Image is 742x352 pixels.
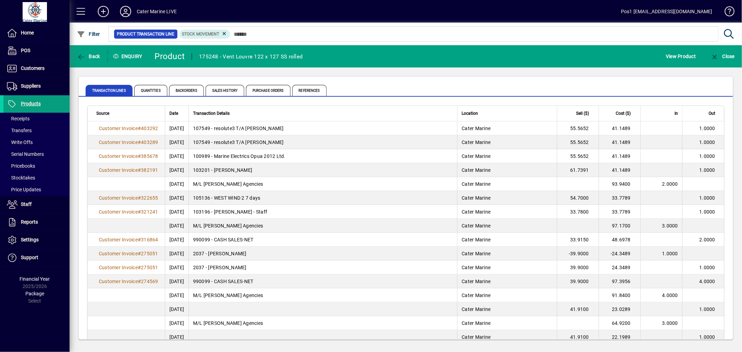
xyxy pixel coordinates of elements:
[561,110,595,117] div: Sell ($)
[703,50,742,63] app-page-header-button: Close enquiry
[3,42,70,59] a: POS
[462,195,490,201] span: Cater Marine
[165,233,189,247] td: [DATE]
[141,209,158,215] span: 321241
[141,279,158,284] span: 274569
[664,50,697,63] button: View Product
[189,177,457,191] td: M/L [PERSON_NAME] Agencies
[599,219,640,233] td: 97.1700
[7,163,35,169] span: Pricebooks
[96,194,161,202] a: Customer Invoice#322655
[96,264,161,271] a: Customer Invoice#275051
[165,302,189,316] td: [DATE]
[99,209,138,215] span: Customer Invoice
[462,320,490,326] span: Cater Marine
[189,288,457,302] td: M/L [PERSON_NAME] Agencies
[462,279,490,284] span: Cater Marine
[462,126,490,131] span: Cater Marine
[292,85,327,96] span: References
[165,288,189,302] td: [DATE]
[141,139,158,145] span: 403289
[700,139,716,145] span: 1.0000
[462,306,490,312] span: Cater Marine
[462,167,490,173] span: Cater Marine
[3,136,70,148] a: Write Offs
[75,50,102,63] button: Back
[21,83,41,89] span: Suppliers
[21,255,38,260] span: Support
[557,261,599,274] td: 39.9000
[599,233,640,247] td: 48.6978
[599,121,640,135] td: 41.1489
[169,85,204,96] span: Backorders
[99,237,138,242] span: Customer Invoice
[138,153,141,159] span: #
[3,231,70,249] a: Settings
[169,110,178,117] span: Date
[114,5,137,18] button: Profile
[557,233,599,247] td: 33.9150
[96,152,161,160] a: Customer Invoice#385678
[21,237,39,242] span: Settings
[141,126,158,131] span: 403292
[165,316,189,330] td: [DATE]
[92,5,114,18] button: Add
[138,167,141,173] span: #
[7,128,32,133] span: Transfers
[599,177,640,191] td: 93.9400
[165,274,189,288] td: [DATE]
[462,237,490,242] span: Cater Marine
[96,250,161,257] a: Customer Invoice#275051
[3,249,70,266] a: Support
[719,1,733,24] a: Knowledge Base
[165,191,189,205] td: [DATE]
[141,251,158,256] span: 275051
[599,330,640,344] td: 22.1989
[206,85,244,96] span: Sales History
[134,85,167,96] span: Quantities
[77,54,100,59] span: Back
[193,110,230,117] span: Transaction Details
[165,121,189,135] td: [DATE]
[557,135,599,149] td: 55.5652
[3,78,70,95] a: Suppliers
[599,135,640,149] td: 41.1489
[99,265,138,270] span: Customer Invoice
[138,126,141,131] span: #
[700,126,716,131] span: 1.0000
[138,209,141,215] span: #
[662,251,678,256] span: 1.0000
[189,219,457,233] td: M/L [PERSON_NAME] Agencies
[108,51,150,62] div: Enquiry
[99,279,138,284] span: Customer Invoice
[165,205,189,219] td: [DATE]
[599,316,640,330] td: 64.9200
[710,54,735,59] span: Close
[462,153,490,159] span: Cater Marine
[557,205,599,219] td: 33.7800
[165,149,189,163] td: [DATE]
[3,113,70,125] a: Receipts
[138,265,141,270] span: #
[599,247,640,261] td: -24.3489
[557,121,599,135] td: 55.5652
[462,334,490,340] span: Cater Marine
[700,334,716,340] span: 1.0000
[179,30,230,39] mat-chip: Product Transaction Type: Stock movement
[96,110,109,117] span: Source
[599,288,640,302] td: 91.8400
[599,163,640,177] td: 41.1489
[189,233,457,247] td: 990099 - CASH SALES-NET
[189,316,457,330] td: M/L [PERSON_NAME] Agencies
[138,237,141,242] span: #
[709,50,736,63] button: Close
[96,110,161,117] div: Source
[21,219,38,225] span: Reports
[96,125,161,132] a: Customer Invoice#403292
[709,110,715,117] span: Out
[621,6,712,17] div: Pos1 [EMAIL_ADDRESS][DOMAIN_NAME]
[96,138,161,146] a: Customer Invoice#403289
[662,320,678,326] span: 3.0000
[616,110,631,117] span: Cost ($)
[7,187,41,192] span: Price Updates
